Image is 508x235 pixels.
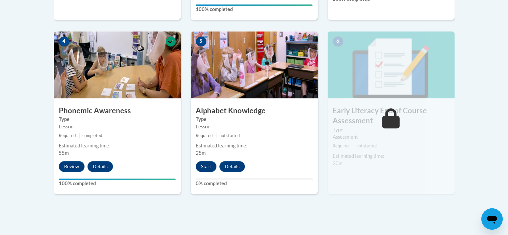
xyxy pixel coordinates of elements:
img: Course Image [328,31,455,98]
div: Lesson [196,123,313,130]
h3: Alphabet Knowledge [191,106,318,116]
button: Details [88,161,113,172]
img: Course Image [191,31,318,98]
span: | [352,143,354,148]
label: 100% completed [196,6,313,13]
button: Details [219,161,245,172]
span: not started [219,133,240,138]
span: | [215,133,217,138]
span: 55m [59,150,69,156]
div: Assessment [333,133,450,141]
div: Lesson [59,123,176,130]
span: 4 [59,36,69,46]
iframe: Button to launch messaging window [481,208,503,230]
span: 5 [196,36,206,46]
h3: Early Literacy End of Course Assessment [328,106,455,126]
span: Required [59,133,76,138]
div: Estimated learning time: [59,142,176,149]
label: 0% completed [196,180,313,187]
span: 6 [333,36,343,46]
div: Your progress [196,4,313,6]
img: Course Image [54,31,181,98]
label: 100% completed [59,180,176,187]
span: 20m [333,160,343,166]
button: Review [59,161,84,172]
label: Type [196,116,313,123]
button: Start [196,161,216,172]
div: Estimated learning time: [333,152,450,160]
span: not started [356,143,377,148]
div: Estimated learning time: [196,142,313,149]
span: Required [196,133,213,138]
div: Your progress [59,179,176,180]
label: Type [59,116,176,123]
span: 25m [196,150,206,156]
span: Required [333,143,350,148]
span: completed [82,133,102,138]
span: | [78,133,80,138]
h3: Phonemic Awareness [54,106,181,116]
label: Type [333,126,450,133]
